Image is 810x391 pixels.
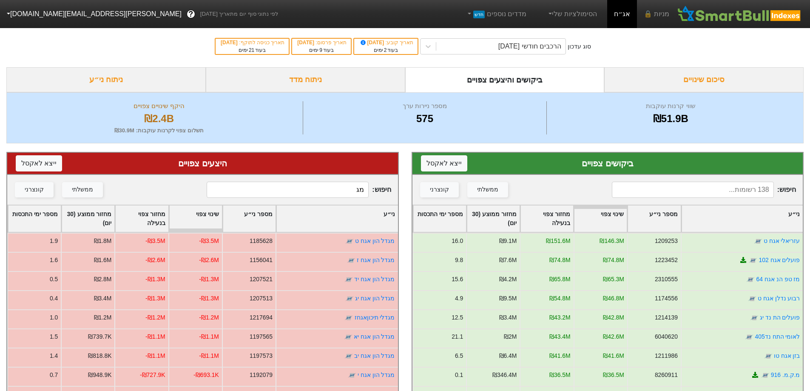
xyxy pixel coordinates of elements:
[498,41,561,51] div: הרכבים חודשי [DATE]
[770,371,800,378] a: מ.ק.מ. 916
[50,256,58,265] div: 1.6
[757,295,800,302] a: רבוע נדלן אגח ט
[354,276,395,283] a: מגדל הון אגח יד
[755,333,800,340] a: לאומי התח נד405
[94,237,112,245] div: ₪1.8M
[761,371,769,380] img: tase link
[467,205,520,232] div: Toggle SortBy
[221,40,239,46] span: [DATE]
[305,111,544,126] div: 575
[50,332,58,341] div: 1.5
[347,256,355,265] img: tase link
[250,256,273,265] div: 1156041
[62,182,103,197] button: ממשלתי
[499,275,517,284] div: ₪4.2M
[249,47,254,53] span: 21
[355,237,395,244] a: מגדל הון אגח ט
[207,182,369,198] input: 437 רשומות...
[250,313,273,322] div: 1217694
[628,205,680,232] div: Toggle SortBy
[88,351,111,360] div: ₪818.8K
[50,294,58,303] div: 0.4
[520,205,573,232] div: Toggle SortBy
[207,182,391,198] span: חיפוש :
[50,237,58,245] div: 1.9
[359,40,386,46] span: [DATE]
[344,275,353,284] img: tase link
[145,275,165,284] div: -₪1.3M
[17,126,301,135] div: תשלום צפוי לקרנות עוקבות : ₪30.9M
[603,294,624,303] div: ₪46.8M
[603,275,624,284] div: ₪65.3M
[250,332,273,341] div: 1197565
[296,39,347,46] div: תאריך פרסום :
[199,351,219,360] div: -₪1.1M
[549,294,570,303] div: ₪54.8M
[452,332,463,341] div: 21.1
[549,111,793,126] div: ₪51.9B
[612,182,774,198] input: 138 רשומות...
[549,275,570,284] div: ₪65.8M
[499,237,517,245] div: ₪9.1M
[654,237,677,245] div: 1209253
[654,313,677,322] div: 1214139
[16,157,389,170] div: היצעים צפויים
[344,333,352,341] img: tase link
[355,314,395,321] a: מגדלי תיכוןאגחז
[654,371,677,380] div: 8260911
[549,351,570,360] div: ₪41.6M
[223,205,276,232] div: Toggle SortBy
[756,276,800,283] a: מז טפ הנ אגח 64
[199,256,219,265] div: -₪2.6M
[467,182,508,197] button: ממשלתי
[50,275,58,284] div: 0.5
[250,275,273,284] div: 1207521
[420,182,459,197] button: קונצרני
[296,46,347,54] div: בעוד ימים
[504,332,517,341] div: ₪2M
[88,332,111,341] div: ₪739.7K
[421,155,467,171] button: ייצא לאקסל
[199,275,219,284] div: -₪1.3M
[452,313,463,322] div: 12.5
[297,40,315,46] span: [DATE]
[455,294,463,303] div: 4.9
[88,371,111,380] div: ₪948.9K
[499,256,517,265] div: ₪7.6M
[473,11,485,18] span: חדש
[319,47,322,53] span: 9
[8,205,61,232] div: Toggle SortBy
[746,275,755,284] img: tase link
[199,294,219,303] div: -₪1.3M
[220,39,284,46] div: תאריך כניסה לתוקף :
[759,257,800,263] a: פועלים אגח 102
[17,111,301,126] div: ₪2.4B
[603,313,624,322] div: ₪42.8M
[546,237,570,245] div: ₪151.6M
[549,313,570,322] div: ₪43.2M
[654,256,677,265] div: 1223452
[604,67,804,92] div: סיכום שינויים
[305,101,544,111] div: מספר ניירות ערך
[140,371,165,380] div: -₪727.9K
[462,6,530,23] a: מדדים נוספיםחדש
[188,9,193,20] span: ?
[344,352,353,360] img: tase link
[276,205,398,232] div: Toggle SortBy
[94,275,112,284] div: ₪2.8M
[354,352,395,359] a: מגדל הון אגח יב
[682,205,803,232] div: Toggle SortBy
[421,157,795,170] div: ביקושים צפויים
[199,237,219,245] div: -₪3.5M
[345,237,354,245] img: tase link
[574,205,627,232] div: Toggle SortBy
[199,332,219,341] div: -₪1.1M
[764,352,772,360] img: tase link
[773,352,800,359] a: בזן אגח טו
[250,237,273,245] div: 1185628
[17,101,301,111] div: היקף שינויים צפויים
[250,351,273,360] div: 1197573
[676,6,803,23] img: SmartBull
[492,371,517,380] div: ₪346.4M
[603,332,624,341] div: ₪42.6M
